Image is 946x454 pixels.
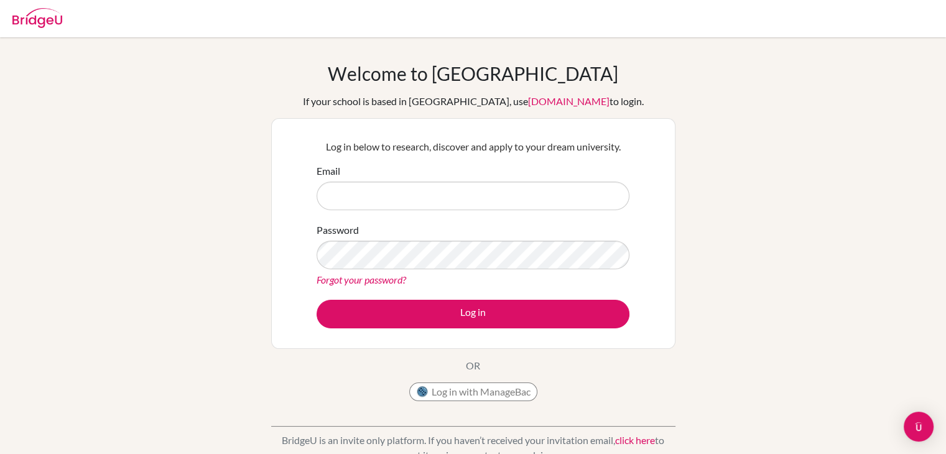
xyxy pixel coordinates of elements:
[466,358,480,373] p: OR
[328,62,618,85] h1: Welcome to [GEOGRAPHIC_DATA]
[317,223,359,238] label: Password
[409,382,537,401] button: Log in with ManageBac
[528,95,610,107] a: [DOMAIN_NAME]
[904,412,934,442] div: Open Intercom Messenger
[317,300,629,328] button: Log in
[317,164,340,178] label: Email
[615,434,655,446] a: click here
[317,139,629,154] p: Log in below to research, discover and apply to your dream university.
[303,94,644,109] div: If your school is based in [GEOGRAPHIC_DATA], use to login.
[12,8,62,28] img: Bridge-U
[317,274,406,285] a: Forgot your password?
